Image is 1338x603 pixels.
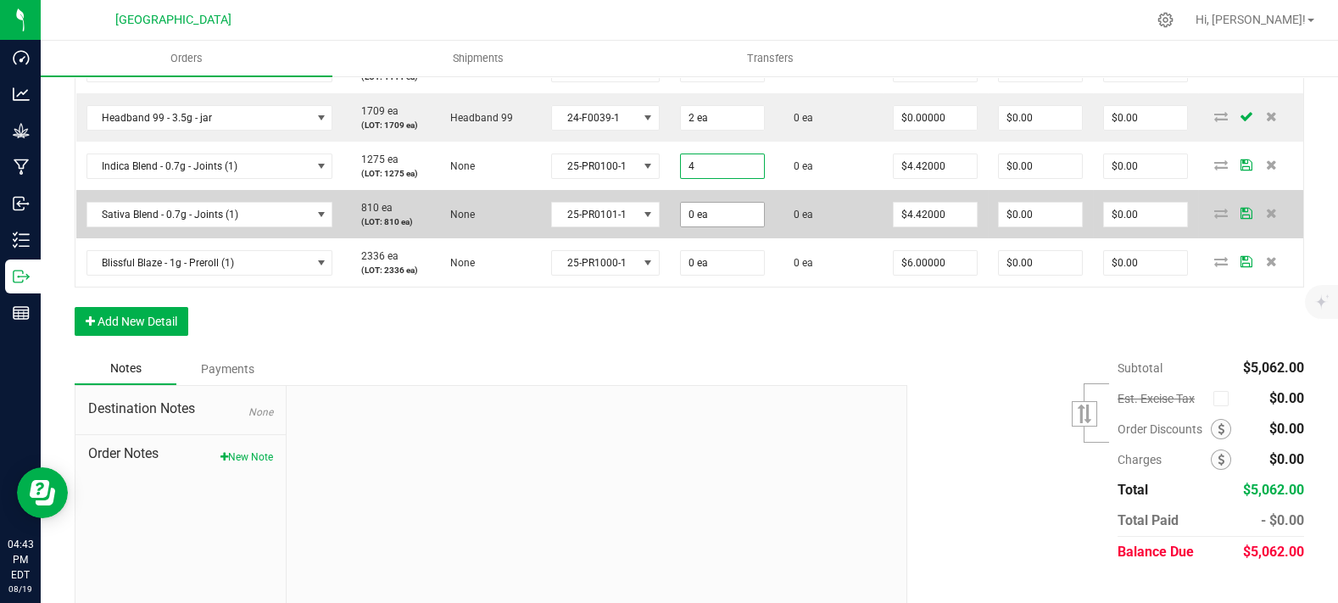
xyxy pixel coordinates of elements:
span: 25-PR1000-1 [552,251,638,275]
inline-svg: Dashboard [13,49,30,66]
input: 0 [894,106,977,130]
span: Total [1118,482,1148,498]
p: 04:43 PM EDT [8,537,33,583]
inline-svg: Outbound [13,268,30,285]
span: Delete Order Detail [1259,111,1285,121]
div: Payments [176,354,278,384]
span: Delete Order Detail [1259,256,1285,266]
span: Transfers [724,51,817,66]
input: 0 [1104,154,1187,178]
input: 0 [894,251,977,275]
span: Calculate excise tax [1213,388,1236,410]
input: 0 [999,106,1082,130]
span: 2336 ea [353,250,399,262]
span: None [442,160,475,172]
span: Save Order Detail [1234,111,1259,121]
span: 1709 ea [353,105,399,117]
span: None [248,406,273,418]
input: 0 [681,106,764,130]
span: Order Discounts [1118,422,1211,436]
span: $5,062.00 [1243,482,1304,498]
span: 25-PR0101-1 [552,203,638,226]
inline-svg: Reports [13,304,30,321]
span: None [442,257,475,269]
inline-svg: Analytics [13,86,30,103]
p: (LOT: 810 ea) [353,215,421,228]
span: $0.00 [1269,390,1304,406]
input: 0 [894,154,977,178]
span: Sativa Blend - 0.7g - Joints (1) [87,203,311,226]
a: Shipments [332,41,624,76]
span: NO DATA FOUND [86,105,333,131]
inline-svg: Inbound [13,195,30,212]
inline-svg: Grow [13,122,30,139]
span: 0 ea [785,209,813,221]
button: Add New Detail [75,307,188,336]
span: $0.00 [1269,421,1304,437]
span: Order Notes [88,444,273,464]
inline-svg: Manufacturing [13,159,30,176]
span: 0 ea [785,160,813,172]
span: Subtotal [1118,361,1162,375]
span: 24-F0039-1 [552,106,638,130]
input: 0 [999,251,1082,275]
p: (LOT: 2336 ea) [353,264,421,276]
span: Charges [1118,453,1211,466]
span: Total Paid [1118,512,1179,528]
input: 0 [1104,251,1187,275]
span: Hi, [PERSON_NAME]! [1196,13,1306,26]
span: [GEOGRAPHIC_DATA] [115,13,231,27]
p: 08/19 [8,583,33,595]
div: Manage settings [1155,12,1176,28]
input: 0 [894,203,977,226]
span: Save Order Detail [1234,159,1259,170]
span: Est. Excise Tax [1118,392,1207,405]
input: 0 [999,154,1082,178]
span: Delete Order Detail [1259,159,1285,170]
span: 0 ea [785,257,813,269]
inline-svg: Inventory [13,232,30,248]
input: 0 [681,154,764,178]
input: 0 [681,203,764,226]
span: Indica Blend - 0.7g - Joints (1) [87,154,311,178]
span: $5,062.00 [1243,360,1304,376]
span: Balance Due [1118,544,1194,560]
span: - $0.00 [1261,512,1304,528]
span: Orders [148,51,226,66]
div: Notes [75,353,176,385]
span: $5,062.00 [1243,544,1304,560]
p: (LOT: 1709 ea) [353,119,421,131]
button: New Note [220,449,273,465]
input: 0 [1104,106,1187,130]
span: Save Order Detail [1234,256,1259,266]
span: Delete Order Detail [1259,208,1285,218]
span: 810 ea [353,202,393,214]
span: Headband 99 [442,112,513,124]
span: 25-PR0100-1 [552,154,638,178]
span: 0 ea [785,112,813,124]
iframe: Resource center [17,467,68,518]
a: Transfers [625,41,917,76]
span: Headband 99 - 3.5g - jar [87,106,311,130]
input: 0 [999,203,1082,226]
a: Orders [41,41,332,76]
span: $0.00 [1269,451,1304,467]
span: Shipments [430,51,527,66]
span: 1275 ea [353,154,399,165]
span: None [442,209,475,221]
input: 0 [681,251,764,275]
span: Blissful Blaze - 1g - Preroll (1) [87,251,311,275]
span: Destination Notes [88,399,273,419]
input: 0 [1104,203,1187,226]
p: (LOT: 1275 ea) [353,167,421,180]
span: Save Order Detail [1234,208,1259,218]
